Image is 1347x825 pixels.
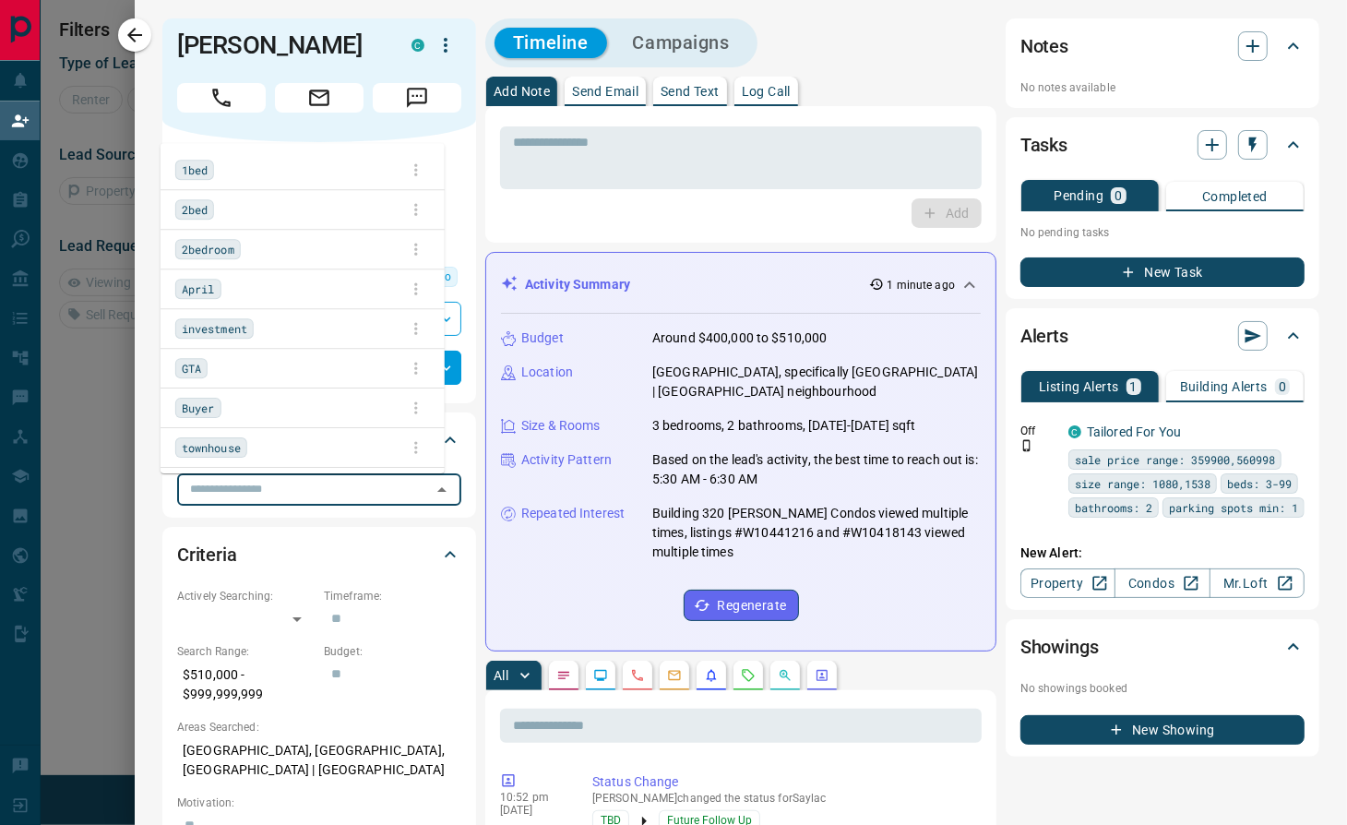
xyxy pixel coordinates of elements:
[1020,31,1068,61] h2: Notes
[593,668,608,683] svg: Lead Browsing Activity
[614,28,748,58] button: Campaigns
[1180,380,1268,393] p: Building Alerts
[1169,498,1298,517] span: parking spots min: 1
[888,277,955,293] p: 1 minute ago
[1227,474,1292,493] span: beds: 3-99
[373,83,461,113] span: Message
[1115,568,1210,598] a: Condos
[556,668,571,683] svg: Notes
[521,450,612,470] p: Activity Pattern
[411,39,424,52] div: condos.ca
[1020,24,1305,68] div: Notes
[177,660,315,710] p: $510,000 - $999,999,999
[652,504,981,562] p: Building 320 [PERSON_NAME] Condos viewed multiple times, listings #W10441216 and #W10418143 viewe...
[630,668,645,683] svg: Calls
[177,735,461,785] p: [GEOGRAPHIC_DATA], [GEOGRAPHIC_DATA], [GEOGRAPHIC_DATA] | [GEOGRAPHIC_DATA]
[495,28,607,58] button: Timeline
[1020,79,1305,96] p: No notes available
[704,668,719,683] svg: Listing Alerts
[429,477,455,503] button: Close
[182,400,215,418] span: Buyer
[182,281,215,299] span: April
[182,241,234,259] span: 2bedroom
[500,804,565,817] p: [DATE]
[177,532,461,577] div: Criteria
[177,588,315,604] p: Actively Searching:
[1020,257,1305,287] button: New Task
[1210,568,1305,598] a: Mr.Loft
[275,83,364,113] span: Email
[1115,189,1122,202] p: 0
[177,795,461,811] p: Motivation:
[324,588,461,604] p: Timeframe:
[177,540,237,569] h2: Criteria
[1068,425,1081,438] div: condos.ca
[1020,568,1115,598] a: Property
[182,439,241,458] span: townhouse
[1039,380,1119,393] p: Listing Alerts
[778,668,793,683] svg: Opportunities
[521,416,601,436] p: Size & Rooms
[592,772,974,792] p: Status Change
[1130,380,1138,393] p: 1
[1020,219,1305,246] p: No pending tasks
[500,791,565,804] p: 10:52 pm
[177,30,384,60] h1: [PERSON_NAME]
[1087,424,1181,439] a: Tailored For You
[652,363,981,401] p: [GEOGRAPHIC_DATA], specifically [GEOGRAPHIC_DATA] | [GEOGRAPHIC_DATA] neighbourhood
[572,85,638,98] p: Send Email
[667,668,682,683] svg: Emails
[177,643,315,660] p: Search Range:
[1020,423,1057,439] p: Off
[521,363,573,382] p: Location
[1075,474,1210,493] span: size range: 1080,1538
[1020,544,1305,563] p: New Alert:
[1020,680,1305,697] p: No showings booked
[1279,380,1286,393] p: 0
[182,161,208,180] span: 1bed
[521,504,625,523] p: Repeated Interest
[521,329,564,348] p: Budget
[815,668,829,683] svg: Agent Actions
[182,360,201,378] span: GTA
[1020,625,1305,669] div: Showings
[177,83,266,113] span: Call
[182,201,208,220] span: 2bed
[182,320,247,339] span: investment
[1020,123,1305,167] div: Tasks
[1202,190,1268,203] p: Completed
[324,643,461,660] p: Budget:
[1075,450,1275,469] span: sale price range: 359900,560998
[742,85,791,98] p: Log Call
[1054,189,1103,202] p: Pending
[661,85,720,98] p: Send Text
[684,590,799,621] button: Regenerate
[494,85,550,98] p: Add Note
[652,329,828,348] p: Around $400,000 to $510,000
[494,669,508,682] p: All
[1075,498,1152,517] span: bathrooms: 2
[592,792,974,805] p: [PERSON_NAME] changed the status for Saylac
[1020,632,1099,662] h2: Showings
[177,719,461,735] p: Areas Searched:
[1020,439,1033,452] svg: Push Notification Only
[525,275,630,294] p: Activity Summary
[652,416,916,436] p: 3 bedrooms, 2 bathrooms, [DATE]-[DATE] sqft
[1020,321,1068,351] h2: Alerts
[1020,130,1067,160] h2: Tasks
[1020,314,1305,358] div: Alerts
[501,268,981,302] div: Activity Summary1 minute ago
[652,450,981,489] p: Based on the lead's activity, the best time to reach out is: 5:30 AM - 6:30 AM
[1020,715,1305,745] button: New Showing
[741,668,756,683] svg: Requests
